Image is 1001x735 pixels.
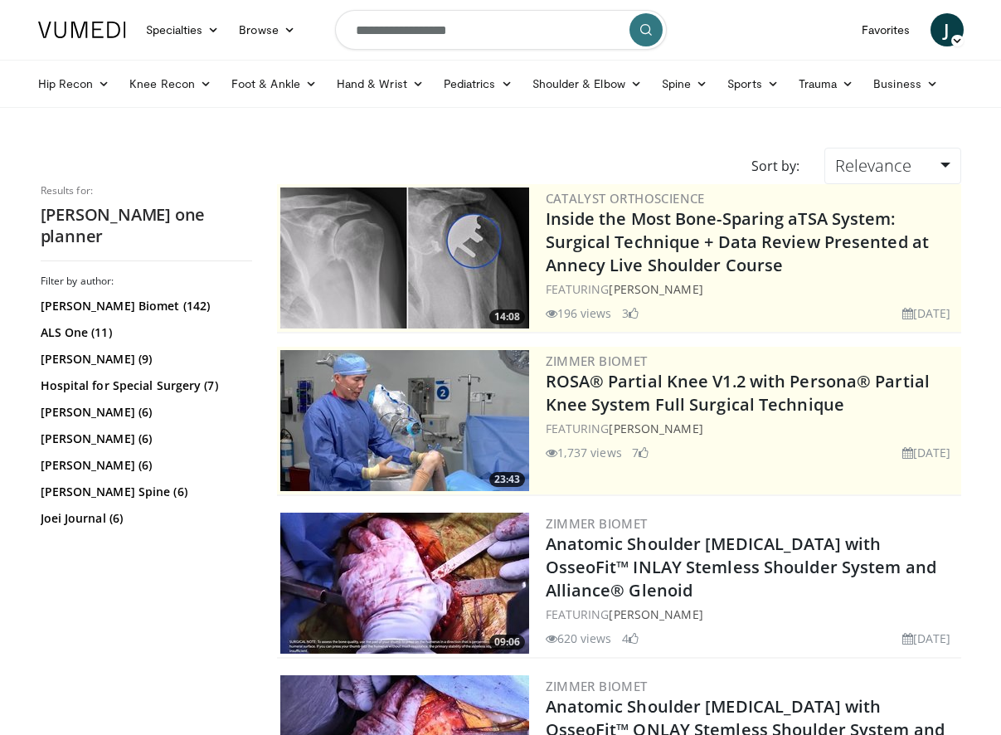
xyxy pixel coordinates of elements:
a: 09:06 [280,513,529,654]
div: FEATURING [546,606,958,623]
a: Sports [717,67,789,100]
a: Business [863,67,948,100]
img: 9f15458b-d013-4cfd-976d-a83a3859932f.300x170_q85_crop-smart_upscale.jpg [280,187,529,329]
a: Shoulder & Elbow [522,67,652,100]
a: ROSA® Partial Knee V1.2 with Persona® Partial Knee System Full Surgical Technique [546,370,931,416]
a: Browse [229,13,305,46]
li: 196 views [546,304,612,322]
a: Hospital for Special Surgery (7) [41,377,248,394]
a: [PERSON_NAME] (6) [41,431,248,447]
span: 14:08 [489,309,525,324]
li: [DATE] [902,444,951,461]
a: [PERSON_NAME] (9) [41,351,248,367]
a: 23:43 [280,350,529,491]
a: [PERSON_NAME] Spine (6) [41,484,248,500]
a: Catalyst OrthoScience [546,190,705,207]
a: [PERSON_NAME] Biomet (142) [41,298,248,314]
a: Knee Recon [119,67,221,100]
a: 14:08 [280,187,529,329]
li: 7 [632,444,649,461]
p: Results for: [41,184,252,197]
h3: Filter by author: [41,275,252,288]
h2: [PERSON_NAME] one planner [41,204,252,247]
a: ALS One (11) [41,324,248,341]
span: 23:43 [489,472,525,487]
a: J [931,13,964,46]
a: Joei Journal (6) [41,510,248,527]
a: Specialties [136,13,230,46]
a: Pediatrics [434,67,522,100]
img: 59d0d6d9-feca-4357-b9cd-4bad2cd35cb6.300x170_q85_crop-smart_upscale.jpg [280,513,529,654]
a: Trauma [789,67,864,100]
a: Hand & Wrist [327,67,434,100]
li: 3 [622,304,639,322]
a: [PERSON_NAME] (6) [41,457,248,474]
a: [PERSON_NAME] [609,606,702,622]
a: [PERSON_NAME] (6) [41,404,248,421]
a: Hip Recon [28,67,120,100]
li: 620 views [546,630,612,647]
a: Relevance [824,148,960,184]
div: FEATURING [546,420,958,437]
a: Anatomic Shoulder [MEDICAL_DATA] with OsseoFit™ INLAY Stemless Shoulder System and Alliance® Glenoid [546,533,936,601]
a: Spine [652,67,717,100]
li: 1,737 views [546,444,622,461]
a: Foot & Ankle [221,67,327,100]
span: 09:06 [489,635,525,650]
a: Inside the Most Bone-Sparing aTSA System: Surgical Technique + Data Review Presented at Annecy Li... [546,207,930,276]
img: VuMedi Logo [38,22,126,38]
li: [DATE] [902,630,951,647]
a: Zimmer Biomet [546,353,648,369]
a: [PERSON_NAME] [609,421,702,436]
a: Zimmer Biomet [546,515,648,532]
input: Search topics, interventions [335,10,667,50]
div: Sort by: [739,148,812,184]
li: [DATE] [902,304,951,322]
img: 99b1778f-d2b2-419a-8659-7269f4b428ba.300x170_q85_crop-smart_upscale.jpg [280,350,529,491]
a: Zimmer Biomet [546,678,648,694]
li: 4 [622,630,639,647]
a: Favorites [852,13,921,46]
div: FEATURING [546,280,958,298]
a: [PERSON_NAME] [609,281,702,297]
span: Relevance [835,154,911,177]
